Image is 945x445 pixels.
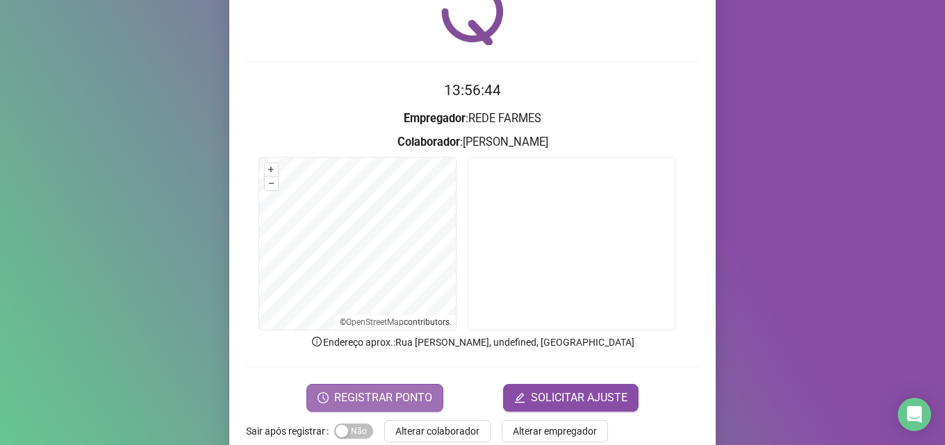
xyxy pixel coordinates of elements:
[513,423,597,439] span: Alterar empregador
[404,112,466,125] strong: Empregador
[395,423,479,439] span: Alterar colaborador
[311,335,323,348] span: info-circle
[246,420,334,442] label: Sair após registrar
[265,177,278,190] button: –
[514,392,525,403] span: edit
[502,420,608,442] button: Alterar empregador
[246,110,699,128] h3: : REDE FARMES
[346,317,404,327] a: OpenStreetMap
[246,133,699,151] h3: : [PERSON_NAME]
[265,163,278,176] button: +
[318,392,329,403] span: clock-circle
[397,135,460,149] strong: Colaborador
[898,398,931,431] div: Open Intercom Messenger
[444,82,501,99] time: 13:56:44
[246,335,699,350] p: Endereço aprox. : Rua [PERSON_NAME], undefined, [GEOGRAPHIC_DATA]
[384,420,491,442] button: Alterar colaborador
[503,384,639,412] button: editSOLICITAR AJUSTE
[340,317,452,327] li: © contributors.
[531,389,627,406] span: SOLICITAR AJUSTE
[306,384,443,412] button: REGISTRAR PONTO
[334,389,432,406] span: REGISTRAR PONTO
